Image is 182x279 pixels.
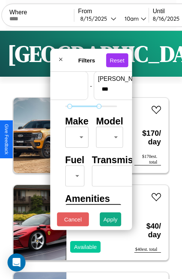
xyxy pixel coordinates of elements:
h4: Transmission [92,155,152,165]
label: [PERSON_NAME] [98,76,162,82]
h4: Fuel [65,155,84,165]
h4: Model [96,116,123,127]
div: $ 170 est. total [134,154,161,165]
label: min price [20,76,84,82]
div: 8 / 15 / 2025 [80,15,111,22]
p: - [90,80,92,91]
div: 10am [121,15,141,22]
h3: $ 170 / day [134,121,161,154]
button: 8/15/2025 [78,15,119,23]
label: From [78,8,149,15]
div: Give Feedback [4,124,9,155]
p: Available [74,242,97,252]
h4: Filters [67,57,106,63]
h4: Make [65,116,89,127]
h4: Amenities [65,193,117,204]
button: Reset [106,53,128,67]
h3: $ 40 / day [134,214,161,247]
label: Where [9,9,74,16]
div: Open Intercom Messenger [8,253,26,271]
button: Cancel [57,212,89,226]
button: 10am [119,15,149,23]
button: Apply [100,212,122,226]
div: $ 40 est. total [134,247,161,253]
